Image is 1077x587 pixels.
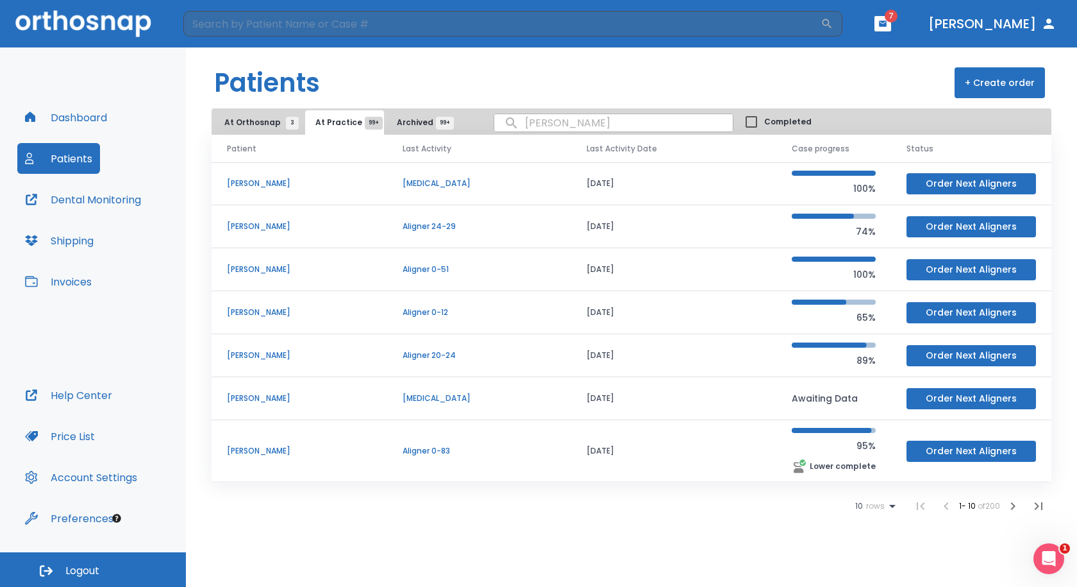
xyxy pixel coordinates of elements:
[224,117,292,128] span: At Orthosnap
[792,353,876,368] p: 89%
[286,117,299,130] span: 3
[183,11,821,37] input: Search by Patient Name or Case #
[227,307,372,318] p: [PERSON_NAME]
[403,178,556,189] p: [MEDICAL_DATA]
[571,420,776,482] td: [DATE]
[863,502,885,511] span: rows
[906,216,1036,237] button: Order Next Aligners
[855,502,863,511] span: 10
[906,388,1036,409] button: Order Next Aligners
[1060,543,1070,554] span: 1
[403,307,556,318] p: Aligner 0-12
[571,162,776,205] td: [DATE]
[792,143,849,155] span: Case progress
[227,393,372,404] p: [PERSON_NAME]
[17,266,99,297] button: Invoices
[959,500,978,511] span: 1 - 10
[923,12,1062,35] button: [PERSON_NAME]
[403,143,451,155] span: Last Activity
[365,117,383,130] span: 99+
[810,461,876,472] p: Lower complete
[227,264,372,275] p: [PERSON_NAME]
[792,438,876,454] p: 95%
[227,350,372,361] p: [PERSON_NAME]
[792,310,876,325] p: 65%
[571,377,776,420] td: [DATE]
[955,67,1045,98] button: + Create order
[17,503,121,534] button: Preferences
[1033,543,1064,574] iframe: Intercom live chat
[571,248,776,291] td: [DATE]
[885,10,898,22] span: 7
[227,143,256,155] span: Patient
[17,102,115,133] button: Dashboard
[764,116,812,128] span: Completed
[17,380,120,411] button: Help Center
[792,224,876,239] p: 74%
[906,345,1036,366] button: Order Next Aligners
[978,500,1000,511] span: of 200
[17,462,145,493] button: Account Settings
[227,221,372,232] p: [PERSON_NAME]
[111,513,122,524] div: Tooltip anchor
[397,117,445,128] span: Archived
[403,221,556,232] p: Aligner 24-29
[906,173,1036,194] button: Order Next Aligners
[906,259,1036,280] button: Order Next Aligners
[906,302,1036,323] button: Order Next Aligners
[792,391,876,406] p: Awaiting Data
[571,334,776,377] td: [DATE]
[792,181,876,196] p: 100%
[906,441,1036,462] button: Order Next Aligners
[17,184,149,215] button: Dental Monitoring
[403,445,556,457] p: Aligner 0-83
[571,205,776,248] td: [DATE]
[17,421,103,452] button: Price List
[403,264,556,275] p: Aligner 0-51
[494,110,733,135] input: search
[436,117,454,130] span: 99+
[65,564,99,578] span: Logout
[17,225,101,256] button: Shipping
[315,117,374,128] span: At Practice
[587,143,657,155] span: Last Activity Date
[15,10,151,37] img: Orthosnap
[227,445,372,457] p: [PERSON_NAME]
[17,143,100,174] button: Patients
[403,393,556,404] p: [MEDICAL_DATA]
[906,143,933,155] span: Status
[227,178,372,189] p: [PERSON_NAME]
[571,482,776,525] td: [DATE]
[571,291,776,334] td: [DATE]
[403,350,556,361] p: Aligner 20-24
[792,267,876,282] p: 100%
[214,64,320,102] h1: Patients
[214,110,458,135] div: tabs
